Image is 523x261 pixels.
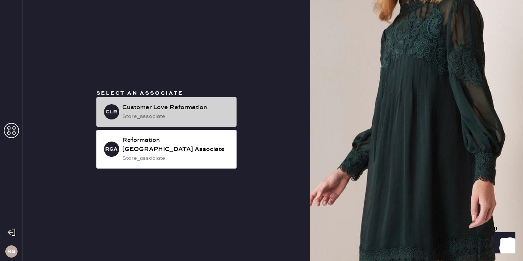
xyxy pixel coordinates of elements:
h3: RG [7,249,16,254]
div: Customer Love Reformation [122,103,230,112]
div: store_associate [122,154,230,162]
span: Select an associate [96,90,183,97]
h3: RGA [105,146,118,152]
iframe: Front Chat [487,227,520,259]
h3: CLR [106,109,117,115]
div: Reformation [GEOGRAPHIC_DATA] Associate [122,136,230,154]
div: store_associate [122,112,230,121]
